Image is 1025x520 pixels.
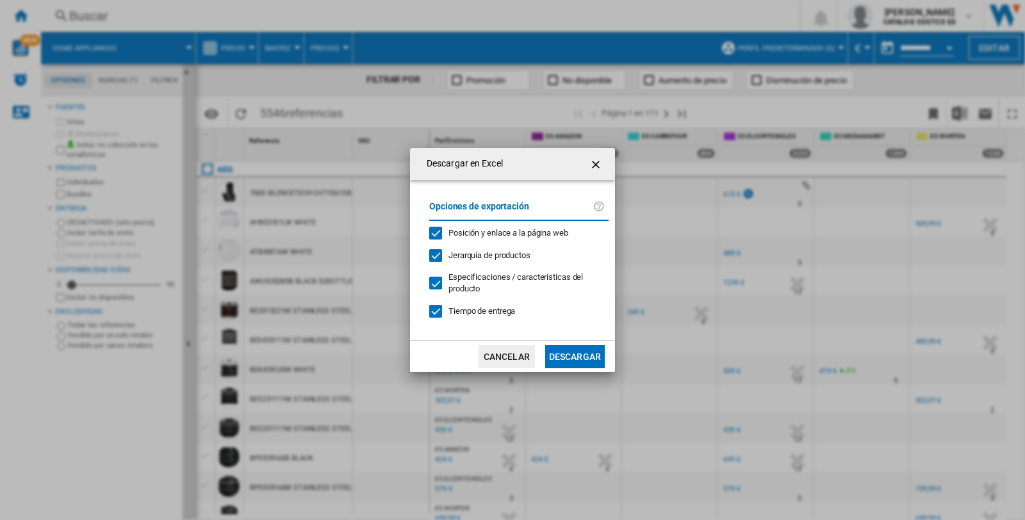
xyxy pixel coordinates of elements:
md-checkbox: Posición y enlace a la página web [429,227,598,240]
label: Opciones de exportación [429,199,593,223]
button: getI18NText('BUTTONS.CLOSE_DIALOG') [584,151,610,177]
span: Especificaciones / características del producto [448,272,583,293]
button: Cancelar [479,345,535,368]
md-checkbox: Tiempo de entrega [429,305,609,318]
div: Solo se aplica a la Visión Categoría [448,272,598,295]
span: Tiempo de entrega [448,306,515,316]
span: Jerarquía de productos [448,250,530,260]
button: Descargar [545,345,605,368]
h4: Descargar en Excel [420,158,503,170]
span: Posición y enlace a la página web [448,228,568,238]
md-checkbox: Jerarquía de productos [429,249,598,261]
ng-md-icon: getI18NText('BUTTONS.CLOSE_DIALOG') [589,157,605,172]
